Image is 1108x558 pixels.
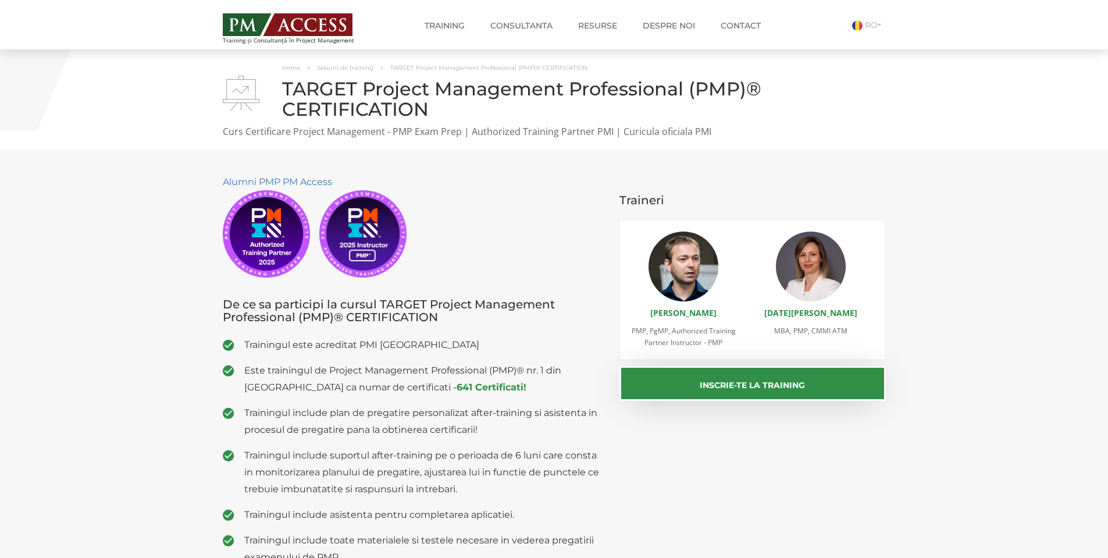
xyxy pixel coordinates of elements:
a: 641 Certificati! [457,382,526,393]
a: Despre noi [634,14,704,37]
img: Romana [852,20,863,31]
p: Curs Certificare Project Management - PMP Exam Prep | Authorized Training Partner PMI | Curicula ... [223,125,886,138]
a: Home [282,64,300,72]
a: Sesiuni de training [317,64,373,72]
img: PM ACCESS - Echipa traineri si consultanti certificati PMP: Narciss Popescu, Mihai Olaru, Monica ... [223,13,352,36]
a: Resurse [569,14,626,37]
span: Trainingul este acreditat PMI [GEOGRAPHIC_DATA] [244,336,603,353]
a: [DATE][PERSON_NAME] [764,307,857,318]
h3: Traineri [619,194,886,207]
span: Trainingul include suportul after-training pe o perioada de 6 luni care consta in monitorizarea p... [244,447,603,497]
h3: De ce sa participi la cursul TARGET Project Management Professional (PMP)® CERTIFICATION [223,298,603,324]
a: Training [416,14,473,37]
span: Training și Consultanță în Project Management [223,37,376,44]
a: Consultanta [482,14,561,37]
h1: TARGET Project Management Professional (PMP)® CERTIFICATION [223,79,886,119]
img: TARGET Project Management Professional (PMP)® CERTIFICATION [223,76,259,111]
span: Trainingul include asistenta pentru completarea aplicatiei. [244,506,603,523]
span: MBA, PMP, CMMI ATM [774,326,847,336]
button: Inscrie-te la training [619,366,886,401]
a: RO [852,20,886,30]
span: PMP, PgMP, Authorized Training Partner Instructor - PMP [632,326,736,347]
span: TARGET Project Management Professional (PMP)® CERTIFICATION [390,64,587,72]
span: Este trainingul de Project Management Professional (PMP)® nr. 1 din [GEOGRAPHIC_DATA] ca numar de... [244,362,603,396]
a: [PERSON_NAME] [650,307,717,318]
a: Alumni PMP PM Access [223,176,332,187]
a: Contact [712,14,769,37]
a: Training și Consultanță în Project Management [223,10,376,44]
span: Trainingul include plan de pregatire personalizat after-training si asistenta in procesul de preg... [244,404,603,438]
